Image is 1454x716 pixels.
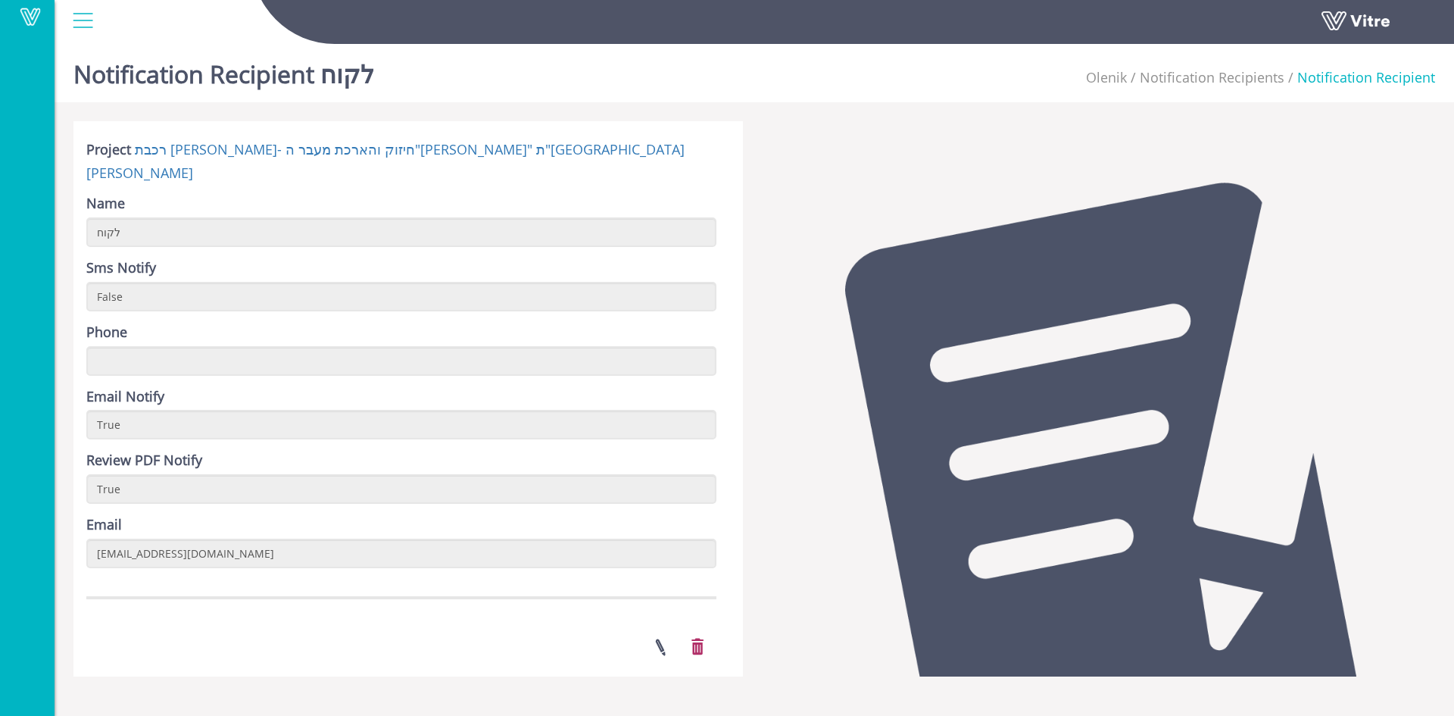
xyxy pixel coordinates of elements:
label: Name [86,194,125,214]
label: Email Notify [86,387,164,407]
a: Notification Recipients [1140,68,1284,86]
label: Review PDF Notify [86,451,202,471]
span: 237 [1086,68,1127,86]
label: Project [86,140,131,160]
a: רכבת [PERSON_NAME]- חיזוק והארכת מעבר ה"[PERSON_NAME]" ת"[GEOGRAPHIC_DATA][PERSON_NAME] [86,140,685,182]
h1: Notification Recipient לקוח [73,38,374,102]
label: Sms Notify [86,258,156,278]
li: Notification Recipient [1284,68,1435,88]
label: Email [86,515,122,535]
label: Phone [86,323,127,342]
